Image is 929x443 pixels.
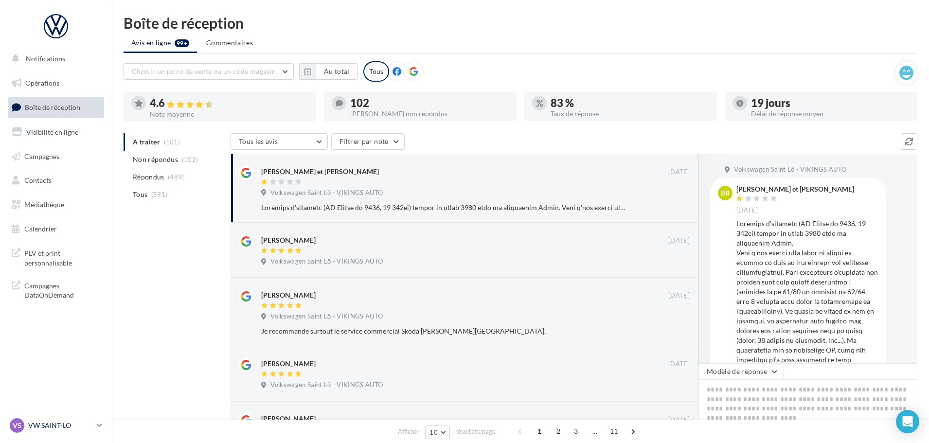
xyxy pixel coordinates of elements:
[6,122,106,142] a: Visibilité en ligne
[28,421,93,430] p: VW SAINT-LO
[270,189,383,197] span: Volkswagen Saint Lô - VIKINGS AUTO
[24,200,64,209] span: Médiathèque
[261,414,316,424] div: [PERSON_NAME]
[299,63,358,80] button: Au total
[606,424,622,439] span: 11
[261,235,316,245] div: [PERSON_NAME]
[24,225,57,233] span: Calendrier
[721,188,730,198] span: BB
[668,291,690,300] span: [DATE]
[316,63,358,80] button: Au total
[6,146,106,167] a: Campagnes
[25,103,80,111] span: Boîte de réception
[350,110,509,117] div: [PERSON_NAME] non répondus
[587,424,603,439] span: ...
[182,156,198,163] span: (102)
[331,133,405,150] button: Filtrer par note
[668,168,690,177] span: [DATE]
[150,111,308,118] div: Note moyenne
[133,155,178,164] span: Non répondus
[6,170,106,191] a: Contacts
[6,275,106,304] a: Campagnes DataOnDemand
[551,110,709,117] div: Taux de réponse
[261,167,379,177] div: [PERSON_NAME] et [PERSON_NAME]
[734,165,846,174] span: Volkswagen Saint Lô - VIKINGS AUTO
[24,247,100,267] span: PLV et print personnalisable
[532,424,547,439] span: 1
[668,415,690,424] span: [DATE]
[261,290,316,300] div: [PERSON_NAME]
[551,98,709,108] div: 83 %
[736,186,854,193] div: [PERSON_NAME] et [PERSON_NAME]
[270,381,383,390] span: Volkswagen Saint Lô - VIKINGS AUTO
[261,359,316,369] div: [PERSON_NAME]
[24,152,59,160] span: Campagnes
[751,98,910,108] div: 19 jours
[26,128,78,136] span: Visibilité en ligne
[8,416,104,435] a: VS VW SAINT-LO
[6,243,106,271] a: PLV et print personnalisable
[24,176,52,184] span: Contacts
[270,312,383,321] span: Volkswagen Saint Lô - VIKINGS AUTO
[455,427,496,436] span: résultats/page
[168,173,184,181] span: (489)
[261,326,626,336] div: Je recommande surtout le service commercial Skoda [PERSON_NAME][GEOGRAPHIC_DATA].
[350,98,509,108] div: 102
[398,427,420,436] span: Afficher
[429,428,438,436] span: 10
[363,61,389,82] div: Tous
[261,203,626,213] div: Loremips d'sitametc (AD Elitse do 9436, 19 342ei) tempor in utlab 3980 etdo ma aliquaenim Admin. ...
[132,67,276,75] span: Choisir un point de vente ou un code magasin
[668,236,690,245] span: [DATE]
[6,219,106,239] a: Calendrier
[231,133,328,150] button: Tous les avis
[150,98,308,109] div: 4.6
[568,424,584,439] span: 3
[133,190,147,199] span: Tous
[6,195,106,215] a: Médiathèque
[270,257,383,266] span: Volkswagen Saint Lô - VIKINGS AUTO
[6,49,102,69] button: Notifications
[736,206,758,215] span: [DATE]
[124,16,917,30] div: Boîte de réception
[751,110,910,117] div: Délai de réponse moyen
[425,425,450,439] button: 10
[6,97,106,118] a: Boîte de réception
[551,424,566,439] span: 2
[6,73,106,93] a: Opérations
[239,137,278,145] span: Tous les avis
[13,421,21,430] span: VS
[25,79,59,87] span: Opérations
[668,360,690,369] span: [DATE]
[24,279,100,300] span: Campagnes DataOnDemand
[698,363,783,380] button: Modèle de réponse
[206,38,253,47] span: Commentaires
[124,63,294,80] button: Choisir un point de vente ou un code magasin
[896,410,919,433] div: Open Intercom Messenger
[133,172,164,182] span: Répondus
[26,54,65,63] span: Notifications
[151,191,168,198] span: (591)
